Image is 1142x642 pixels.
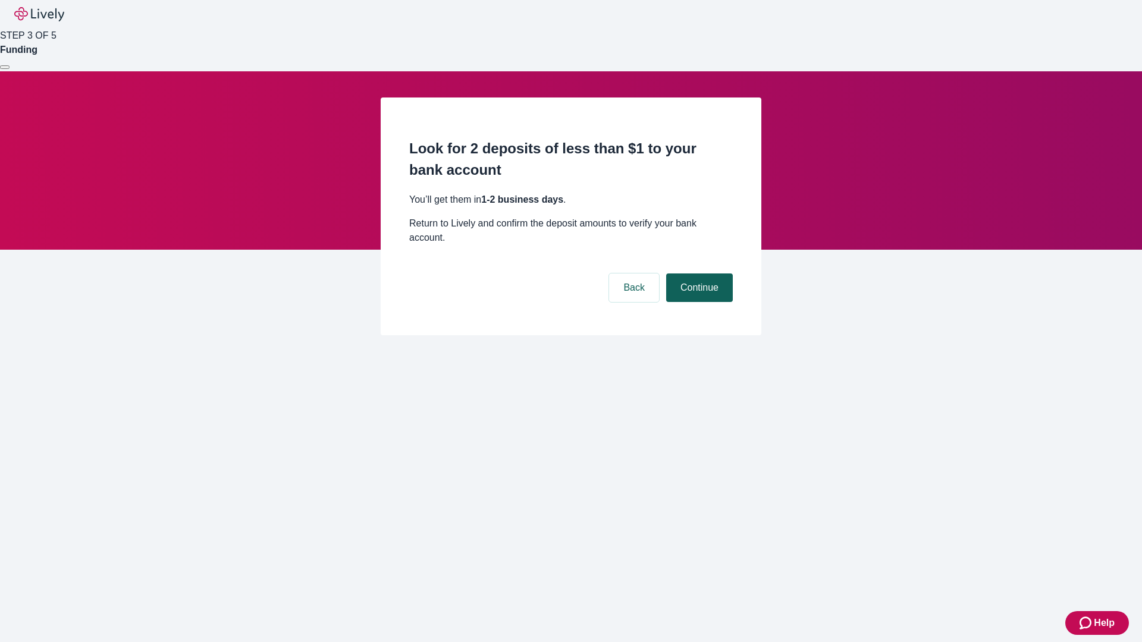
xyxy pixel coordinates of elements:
button: Continue [666,273,733,302]
button: Zendesk support iconHelp [1065,611,1129,635]
p: You’ll get them in . [409,193,733,207]
h2: Look for 2 deposits of less than $1 to your bank account [409,138,733,181]
img: Lively [14,7,64,21]
strong: 1-2 business days [481,194,563,204]
span: Help [1094,616,1115,630]
button: Back [609,273,659,302]
p: Return to Lively and confirm the deposit amounts to verify your bank account. [409,216,733,245]
svg: Zendesk support icon [1080,616,1094,630]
